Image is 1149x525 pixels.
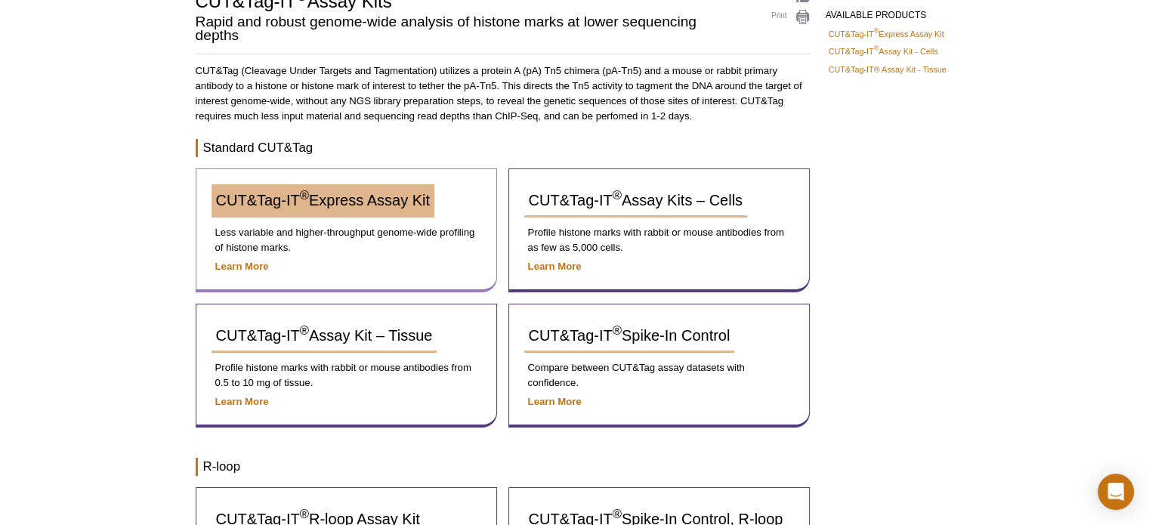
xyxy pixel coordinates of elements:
[529,192,743,208] span: CUT&Tag-IT Assay Kits – Cells
[215,396,269,407] a: Learn More
[528,396,582,407] a: Learn More
[196,15,739,42] h2: Rapid and robust genome-wide analysis of histone marks at lower sequencing depths
[216,192,430,208] span: CUT&Tag-IT Express Assay Kit
[754,9,811,26] a: Print
[528,261,582,272] a: Learn More
[524,225,794,255] p: Profile histone marks with rabbit or mouse antibodies from as few as 5,000 cells.
[874,27,879,35] sup: ®
[196,458,811,476] h3: R-loop
[524,360,794,391] p: Compare between CUT&Tag assay datasets with confidence.
[196,139,811,157] h3: Standard CUT&Tag
[524,320,735,353] a: CUT&Tag-IT®Spike-In Control
[196,63,811,124] p: CUT&Tag (Cleavage Under Targets and Tagmentation) utilizes a protein A (pA) Tn5 chimera (pA-Tn5) ...
[1098,474,1134,510] div: Open Intercom Messenger
[613,189,622,203] sup: ®
[613,508,622,522] sup: ®
[215,261,269,272] a: Learn More
[524,184,747,218] a: CUT&Tag-IT®Assay Kits – Cells
[300,189,309,203] sup: ®
[212,225,481,255] p: Less variable and higher-throughput genome-wide profiling of histone marks.
[216,327,433,344] span: CUT&Tag-IT Assay Kit – Tissue
[529,327,730,344] span: CUT&Tag-IT Spike-In Control
[212,360,481,391] p: Profile histone marks with rabbit or mouse antibodies from 0.5 to 10 mg of tissue.
[613,324,622,338] sup: ®
[212,184,434,218] a: CUT&Tag-IT®Express Assay Kit
[300,324,309,338] sup: ®
[212,320,437,353] a: CUT&Tag-IT®Assay Kit – Tissue
[874,45,879,53] sup: ®
[829,45,938,58] a: CUT&Tag-IT®Assay Kit - Cells
[829,27,944,41] a: CUT&Tag-IT®Express Assay Kit
[300,508,309,522] sup: ®
[829,63,947,76] a: CUT&Tag-IT® Assay Kit - Tissue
